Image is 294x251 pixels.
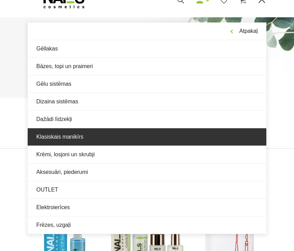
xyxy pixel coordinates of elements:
[28,164,266,181] a: Aksesuāri, piederumi
[28,22,266,40] a: Atpakaļ
[28,128,266,146] a: Klasiskais manikīrs
[28,199,266,216] a: Elektroierīces
[28,146,266,163] a: Krēmi, losjoni un skrubji
[28,75,266,93] a: Gēlu sistēmas
[28,58,266,75] a: Bāzes, topi un praimeri
[28,111,266,128] a: Dažādi līdzekļi
[28,181,266,198] a: OUTLET
[28,40,266,57] a: Gēllakas
[28,216,266,234] a: Frēzes, uzgaļi
[28,93,266,110] a: Dizaina sistēmas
